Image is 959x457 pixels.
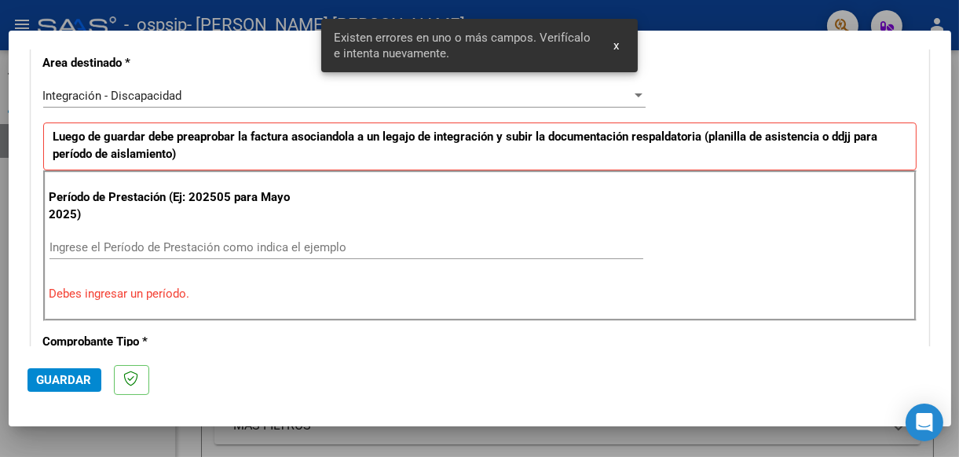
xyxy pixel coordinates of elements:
div: Open Intercom Messenger [906,404,943,441]
p: Período de Prestación (Ej: 202505 para Mayo 2025) [49,188,308,224]
button: Guardar [27,368,101,392]
span: x [613,38,619,53]
p: Debes ingresar un período. [49,285,910,303]
span: Existen errores en uno o más campos. Verifícalo e intenta nuevamente. [334,30,595,61]
span: Guardar [37,373,92,387]
p: Comprobante Tipo * [43,333,306,351]
strong: Luego de guardar debe preaprobar la factura asociandola a un legajo de integración y subir la doc... [53,130,878,162]
span: Integración - Discapacidad [43,89,182,103]
button: x [601,31,631,60]
p: Area destinado * [43,54,306,72]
